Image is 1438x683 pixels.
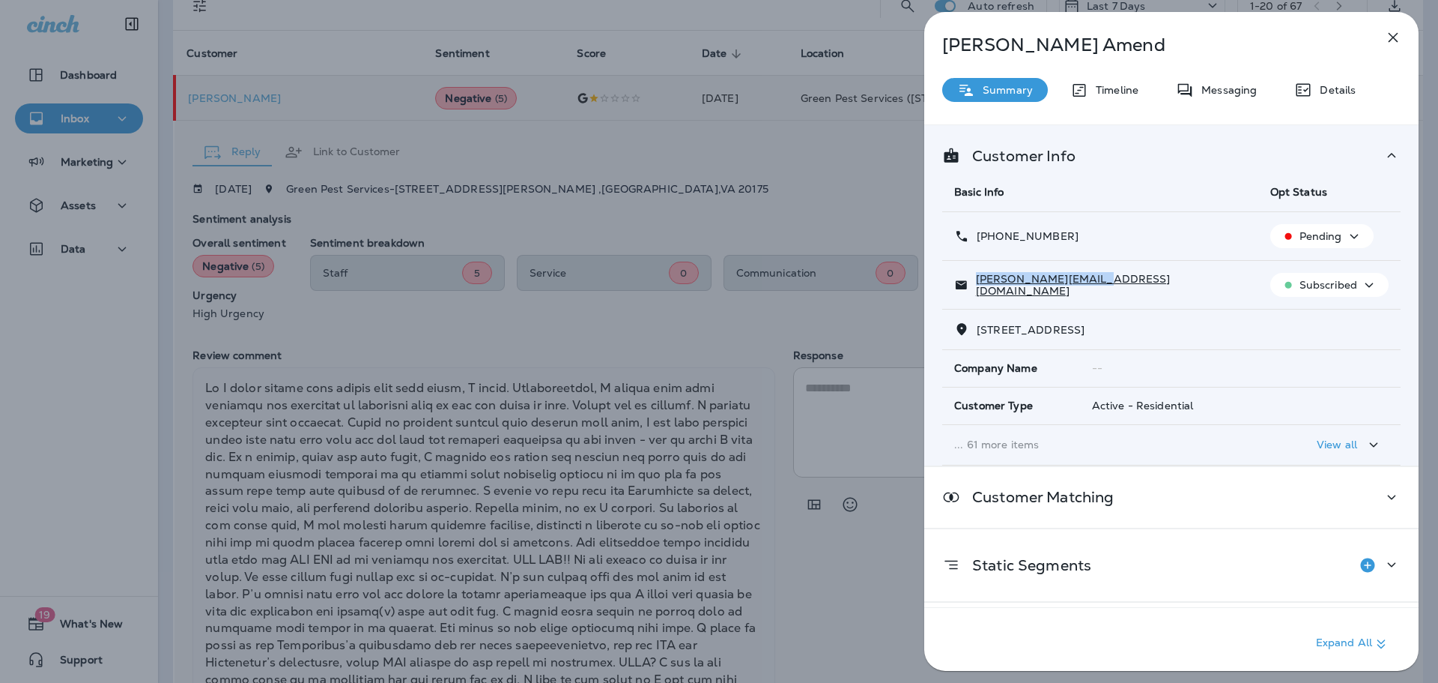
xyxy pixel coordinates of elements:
p: Pending [1299,230,1342,242]
p: [PERSON_NAME][EMAIL_ADDRESS][DOMAIN_NAME] [968,273,1246,297]
p: [PHONE_NUMBER] [969,230,1078,242]
span: [STREET_ADDRESS] [977,323,1084,337]
button: Add to Static Segment [1353,550,1383,580]
button: Subscribed [1270,273,1389,297]
button: View all [1311,431,1389,459]
button: Pending [1270,224,1374,248]
p: Customer Matching [960,491,1114,503]
span: Active - Residential [1092,399,1194,412]
p: Customer Info [960,150,1076,162]
p: Messaging [1194,84,1257,96]
span: -- [1092,361,1102,375]
button: Expand All [1310,631,1396,658]
span: Customer Type [954,400,1033,412]
p: ... 61 more items [954,439,1246,451]
span: Opt Status [1270,185,1327,199]
p: Timeline [1088,84,1138,96]
p: [PERSON_NAME] Amend [942,34,1351,55]
p: Subscribed [1299,279,1357,291]
p: Summary [975,84,1033,96]
p: View all [1317,439,1357,451]
span: Company Name [954,362,1037,375]
p: Expand All [1316,635,1390,653]
p: Static Segments [960,559,1091,571]
span: Basic Info [954,185,1004,199]
p: Details [1312,84,1356,96]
